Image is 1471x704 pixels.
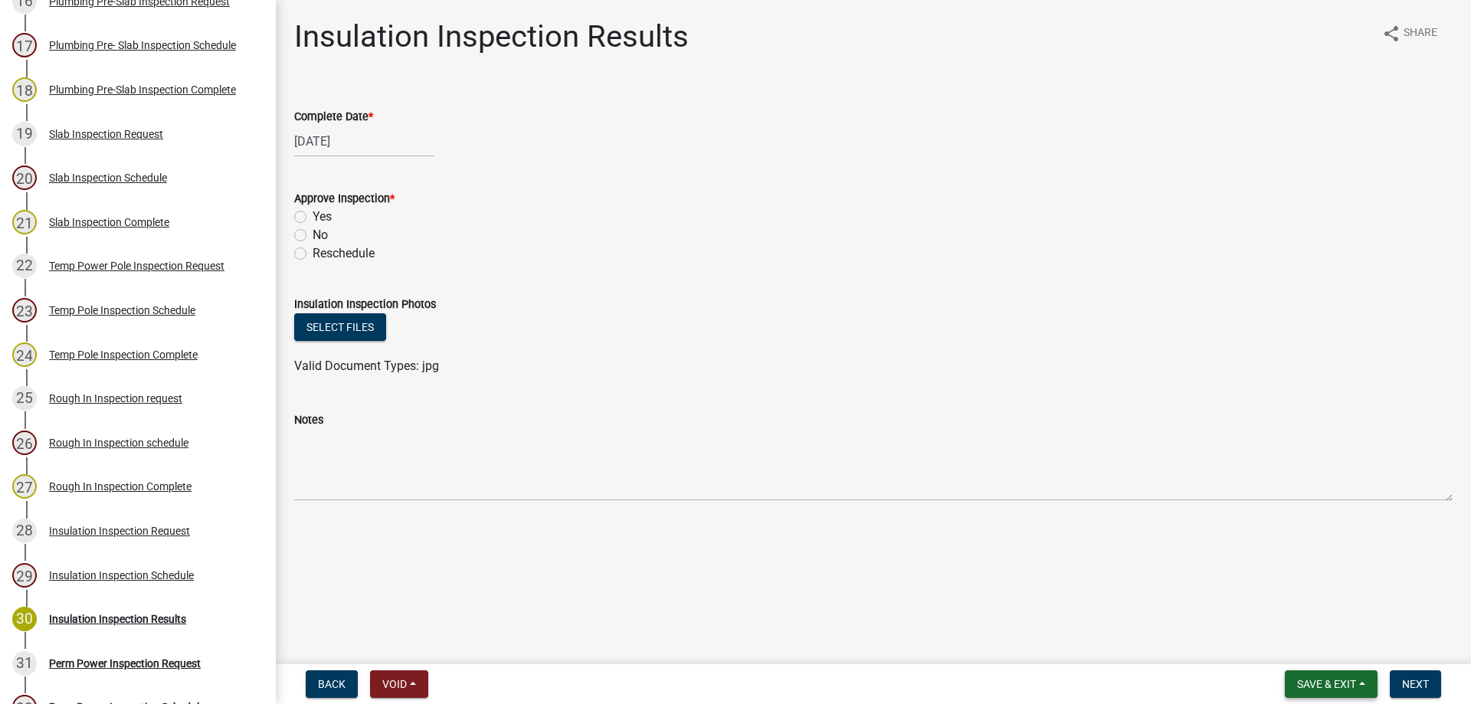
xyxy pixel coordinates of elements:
div: 20 [12,165,37,190]
i: share [1382,25,1401,43]
div: Slab Inspection Complete [49,217,169,228]
input: mm/dd/yyyy [294,126,434,157]
div: 17 [12,33,37,57]
div: Plumbing Pre- Slab Inspection Schedule [49,40,236,51]
div: 29 [12,563,37,588]
label: Notes [294,415,323,426]
div: 24 [12,342,37,367]
div: 27 [12,474,37,499]
div: Slab Inspection Request [49,129,163,139]
div: Insulation Inspection Request [49,526,190,536]
div: 31 [12,651,37,676]
label: Complete Date [294,112,373,123]
button: shareShare [1370,18,1450,48]
div: 30 [12,607,37,631]
span: Share [1404,25,1437,43]
div: Temp Pole Inspection Complete [49,349,198,360]
label: Reschedule [313,244,375,263]
label: Insulation Inspection Photos [294,300,436,310]
div: Perm Power Inspection Request [49,658,201,669]
div: 26 [12,431,37,455]
label: No [313,226,328,244]
div: Temp Power Pole Inspection Request [49,260,224,271]
button: Next [1390,670,1441,698]
button: Back [306,670,358,698]
div: 19 [12,122,37,146]
span: Next [1402,678,1429,690]
span: Valid Document Types: jpg [294,359,439,373]
span: Void [382,678,407,690]
div: 28 [12,519,37,543]
button: Void [370,670,428,698]
div: Slab Inspection Schedule [49,172,167,183]
span: Back [318,678,346,690]
button: Select files [294,313,386,341]
div: Temp Pole Inspection Schedule [49,305,195,316]
label: Yes [313,208,332,226]
div: 23 [12,298,37,323]
div: Insulation Inspection Schedule [49,570,194,581]
div: Rough In Inspection Complete [49,481,192,492]
label: Approve Inspection [294,194,395,205]
div: 22 [12,254,37,278]
h1: Insulation Inspection Results [294,18,689,55]
div: 18 [12,77,37,102]
div: Rough In Inspection schedule [49,437,188,448]
div: Rough In Inspection request [49,393,182,404]
div: 25 [12,386,37,411]
div: Insulation Inspection Results [49,614,186,624]
div: 21 [12,210,37,234]
div: Plumbing Pre-Slab Inspection Complete [49,84,236,95]
button: Save & Exit [1285,670,1378,698]
span: Save & Exit [1297,678,1356,690]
